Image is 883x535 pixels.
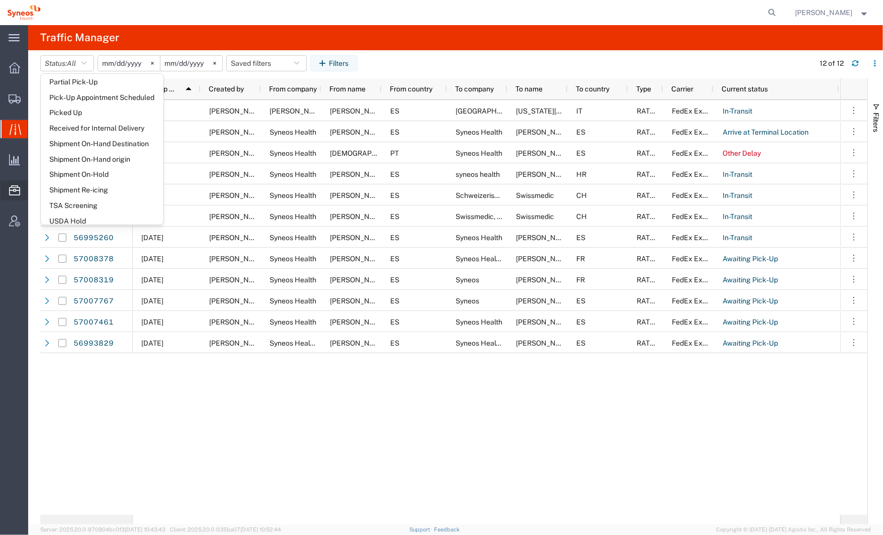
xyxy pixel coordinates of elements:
span: ES [390,255,399,263]
span: RATED [637,318,659,326]
a: Support [409,526,434,532]
span: 10/03/2025 [141,255,163,263]
span: From company [269,85,317,93]
span: FedEx Express [672,128,720,136]
span: ES [576,318,585,326]
span: Syneos [456,276,479,284]
span: CH [576,212,587,221]
span: Eugenio Sanchez [209,297,267,305]
span: 10/03/2025 [141,339,163,347]
span: Syneos Health France SARL [456,255,546,263]
span: Server: 2025.20.0-970904bc0f3 [40,526,165,532]
span: Type [636,85,651,93]
span: Eugenio Sanchez [209,318,267,326]
a: 56993829 [73,336,114,352]
span: Current status [722,85,768,93]
span: Syneos [456,297,479,305]
span: Syneos Health [456,149,502,157]
span: RATED [637,255,659,263]
span: FedEx Express [672,149,720,157]
span: Syneos Health [270,297,316,305]
span: Verónica Plaza Espinosa [516,297,652,305]
span: Pick-Up Appointment Scheduled [41,90,163,105]
span: RATED [637,107,659,115]
span: Picked Up [41,105,163,121]
span: Client: 2025.20.0-035ba07 [170,526,281,532]
span: Eugenio Sanchez [330,170,387,178]
a: 57007767 [73,293,114,309]
span: USDA Hold [41,213,163,229]
span: FedEx Express [672,191,720,199]
span: 10/03/2025 [141,318,163,326]
span: HR [576,170,586,178]
span: Eduardo Castaneda [209,107,267,115]
span: Swissmedic [516,212,554,221]
span: To company [455,85,494,93]
span: RATED [637,339,659,347]
span: ES [390,276,399,284]
span: Syneos Health [456,318,502,326]
span: Raquel Ramirez Garcia [209,234,267,242]
button: [PERSON_NAME] [795,7,869,19]
span: Stefan Ges [209,191,267,199]
input: Not set [98,56,160,71]
span: Eugenio Sanchez [516,318,573,326]
span: PT [390,149,399,157]
span: ES [576,234,585,242]
span: Eduardo Castañeda [270,107,327,115]
span: Schweizerisches Heilmittelinstitut [456,191,565,199]
span: Syneos Health Commercial Spain [456,339,616,347]
span: ES [390,107,399,115]
input: Not set [160,56,222,71]
span: FedEx Express [672,276,720,284]
h4: Traffic Manager [40,25,119,50]
span: Virginia Cancelloni [516,107,611,115]
a: 57008319 [73,272,114,288]
span: Stefan Ges [330,212,387,221]
span: Stefan Ges [330,191,387,199]
a: Awaiting Pick-Up [722,336,778,352]
button: Saved filters [226,55,307,71]
span: Raquel Ramirez Garcia [796,7,853,18]
span: ES [576,339,585,347]
span: Copyright © [DATE]-[DATE] Agistix Inc., All Rights Reserved [716,525,871,534]
span: FR [576,255,585,263]
span: RATED [637,128,659,136]
span: RATED [637,297,659,305]
span: FR [576,276,585,284]
span: To country [576,85,609,93]
span: Stefan Ges [516,234,573,242]
span: RATED [637,212,659,221]
span: Nestor Suskyi [516,276,573,284]
span: Syneos Health [270,149,316,157]
span: FedEx Express [672,255,720,263]
span: Raquel Ramirez Garcia [209,339,267,347]
span: FedEx Express [672,107,720,115]
span: Eugenio Sanchez [209,276,267,284]
span: Stefan Ges [209,212,267,221]
span: Cristiana Leite [330,149,465,157]
a: In-Transit [722,103,753,120]
span: [DATE] 10:52:44 [240,526,281,532]
span: Eugenio Sanchez [516,149,573,157]
span: Received for Internal Delivery [41,121,163,136]
a: In-Transit [722,188,753,204]
span: Shipment Re-icing [41,182,163,198]
a: 57007461 [73,314,114,331]
span: Eugenio Sanchez [330,255,387,263]
span: Partial Pick-Up [41,74,163,90]
span: Swissmedic [516,191,554,199]
span: RATED [637,234,659,242]
img: logo [7,5,41,20]
span: FedEx Express [672,318,720,326]
span: Syneos Health Commercial Spain [270,339,430,347]
span: CH [576,191,587,199]
span: Eugenio Sanchez [330,297,387,305]
span: Created by [209,85,244,93]
span: To name [515,85,543,93]
span: Syneos Health [456,234,502,242]
span: Eugenio Sanchez [209,170,267,178]
span: Syneos Health [270,191,316,199]
div: 12 of 12 [820,58,844,69]
span: ES [390,318,399,326]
